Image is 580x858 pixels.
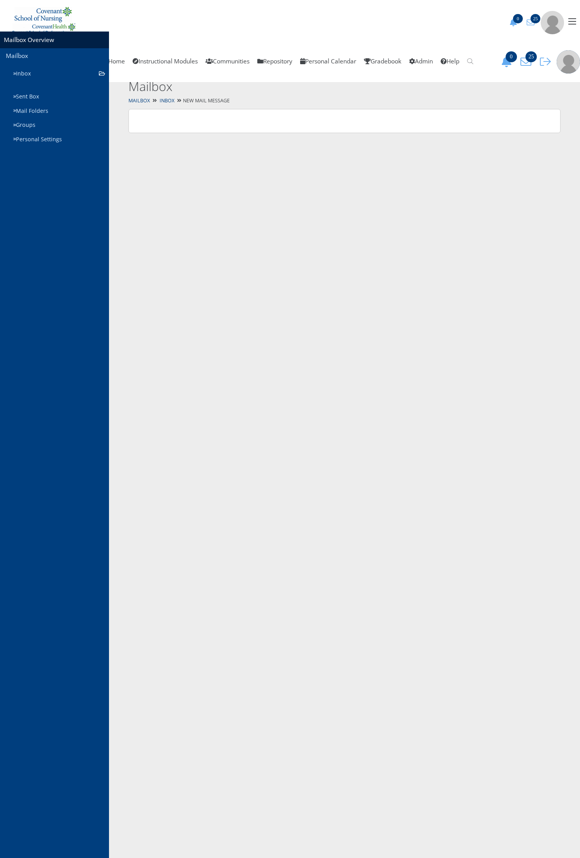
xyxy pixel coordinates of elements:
span: 0 [513,14,523,23]
span: 0 [506,51,517,62]
a: 25 [518,57,537,65]
a: Mail Folders [10,104,109,118]
span: 25 [531,14,540,23]
div: New Mail Message [109,95,580,107]
button: 25 [518,56,537,67]
a: Communities [202,41,253,82]
a: Groups [10,118,109,132]
button: 0 [498,56,518,67]
span: 25 [526,51,537,62]
a: Inbox [160,97,174,104]
a: Personal Settings [10,132,109,146]
a: 25 [524,14,541,25]
a: Gradebook [360,41,405,82]
a: Instructional Modules [129,41,202,82]
a: Personal Calendar [296,41,360,82]
a: Inbox [10,67,109,81]
button: 0 [506,19,524,26]
img: user-profile-default-picture.png [557,50,580,74]
a: Mailbox Overview [4,36,54,44]
a: 0 [498,57,518,65]
a: Sent Box [10,89,109,104]
a: Repository [253,41,296,82]
a: Home [98,41,129,82]
img: user-profile-default-picture.png [541,11,564,34]
a: Help [437,41,463,82]
h2: Mailbox [128,78,467,95]
a: Mailbox [128,97,150,104]
a: Admin [405,41,437,82]
button: 25 [524,19,541,26]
